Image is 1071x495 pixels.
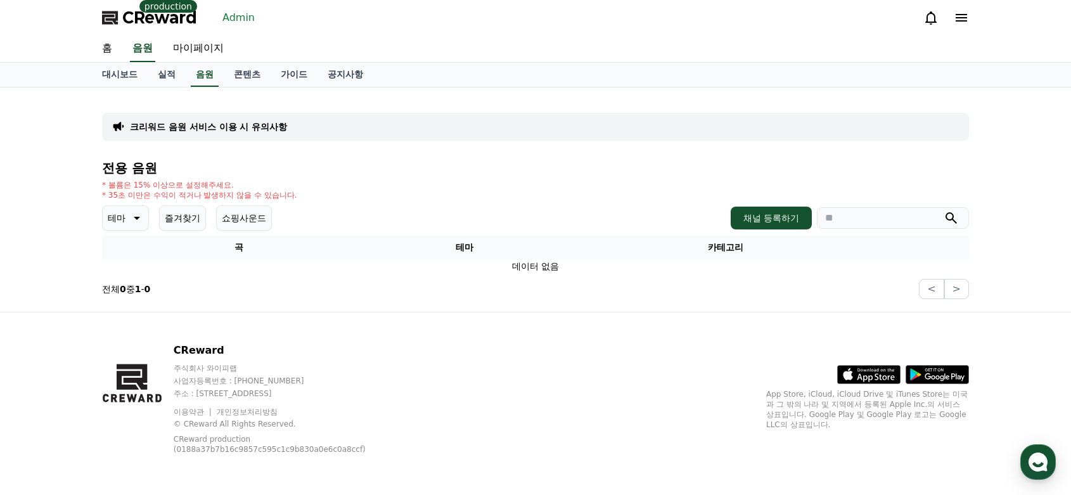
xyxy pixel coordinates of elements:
a: 홈 [92,35,122,62]
a: 음원 [191,63,219,87]
a: 이용약관 [174,408,214,416]
p: * 볼륨은 15% 이상으로 설정해주세요. [102,180,297,190]
p: 테마 [108,209,125,227]
p: * 35초 미만은 수익이 적거나 발생하지 않을 수 있습니다. [102,190,297,200]
a: 대시보드 [92,63,148,87]
a: 음원 [130,35,155,62]
a: 실적 [148,63,186,87]
h4: 전용 음원 [102,161,969,175]
a: CReward [102,8,197,28]
button: < [919,279,944,299]
p: 주소 : [STREET_ADDRESS] [174,389,396,399]
strong: 0 [120,284,126,294]
p: 사업자등록번호 : [PHONE_NUMBER] [174,376,396,386]
a: 마이페이지 [163,35,234,62]
a: 크리워드 음원 서비스 이용 시 유의사항 [130,120,287,133]
a: 개인정보처리방침 [217,408,278,416]
a: 공지사항 [317,63,373,87]
a: Admin [217,8,260,28]
th: 카테고리 [553,236,898,259]
button: 즐겨찾기 [159,205,206,231]
span: CReward [122,8,197,28]
th: 곡 [102,236,375,259]
button: 채널 등록하기 [731,207,812,229]
th: 테마 [375,236,553,259]
strong: 1 [135,284,141,294]
p: © CReward All Rights Reserved. [174,419,396,429]
p: App Store, iCloud, iCloud Drive 및 iTunes Store는 미국과 그 밖의 나라 및 지역에서 등록된 Apple Inc.의 서비스 상표입니다. Goo... [766,389,969,430]
p: 전체 중 - [102,283,150,295]
p: 주식회사 와이피랩 [174,363,396,373]
a: 가이드 [271,63,317,87]
a: 콘텐츠 [224,63,271,87]
p: CReward production (0188a37b7b16c9857c595c1c9b830a0e6c0a8ccf) [174,434,376,454]
td: 데이터 없음 [102,259,969,274]
button: 쇼핑사운드 [216,205,272,231]
p: CReward [174,343,396,358]
button: > [944,279,969,299]
strong: 0 [144,284,151,294]
button: 테마 [102,205,149,231]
